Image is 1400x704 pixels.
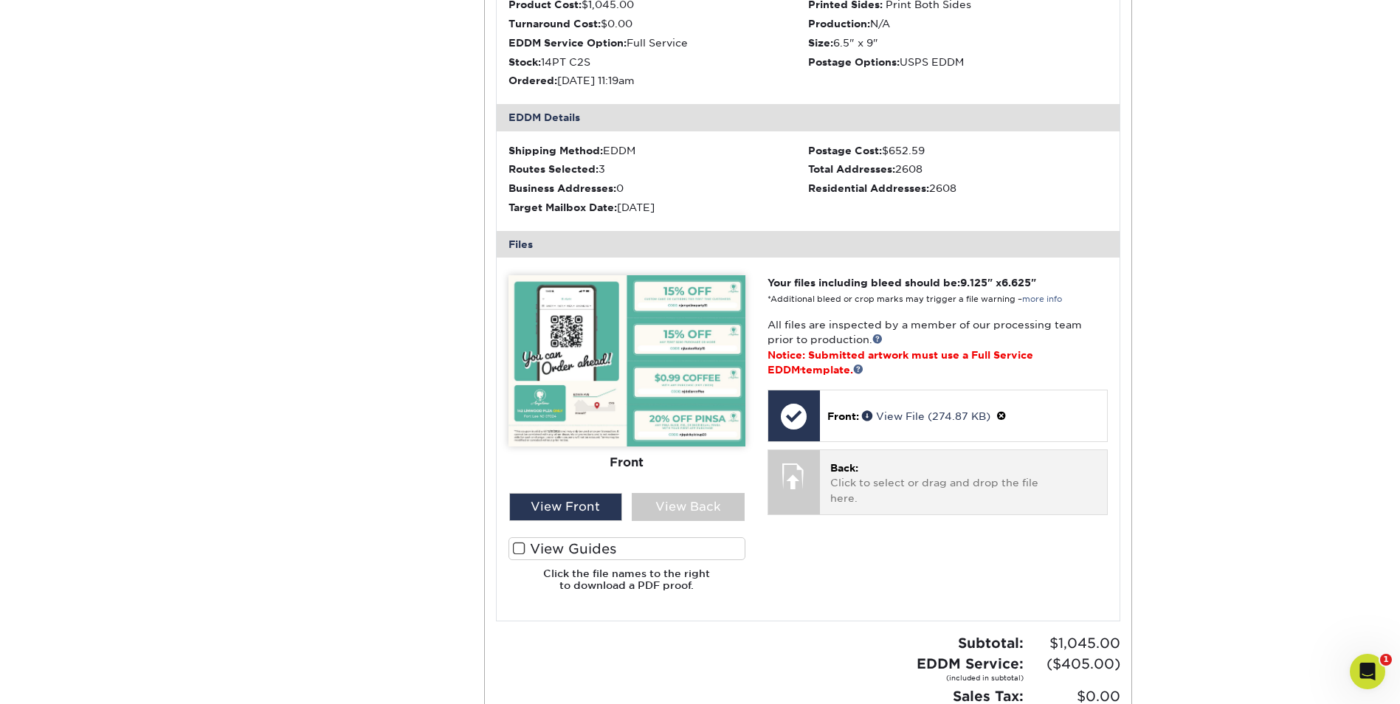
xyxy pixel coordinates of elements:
li: $0.00 [508,16,808,31]
a: View File (274.87 KB) [862,410,990,422]
div: If you have any questions about these issues or need further assistance, please visit our support... [24,239,230,311]
span: ($405.00) [1028,654,1120,674]
strong: Production: [808,18,870,30]
li: 14PT C2S [508,55,808,69]
strong: Subtotal: [958,635,1024,651]
div: View Front [509,493,622,521]
strong: EDDM Service Option: [508,37,627,49]
i: You will receive a copy of this message by email [24,399,226,426]
strong: Postage Options: [808,56,900,68]
strong: Shipping Method: [508,145,603,156]
span: ® [800,367,801,372]
strong: Business Addresses: [508,182,616,194]
span: Back: [830,462,858,474]
p: All files are inspected by a member of our processing team prior to production. [768,317,1108,378]
li: Full Service [508,35,808,50]
button: Upload attachment [23,483,35,495]
button: Emoji picker [46,483,58,495]
small: *Additional bleed or crop marks may trigger a file warning – [768,294,1062,304]
h6: Click the file names to the right to download a PDF proof. [508,567,745,604]
a: more info [1022,294,1062,304]
div: When ready to re-upload your revised files, please log in to your account at and go to your activ... [24,340,230,427]
li: N/A [808,16,1108,31]
strong: Your files including bleed should be: " x " [768,277,1036,289]
iframe: Intercom live chat [1350,654,1385,689]
textarea: Message… [13,452,283,477]
span: $1,045.00 [1028,633,1120,654]
strong: Ordered: [508,75,557,86]
strong: Total Addresses: [808,163,895,175]
li: 6.5" x 9" [808,35,1108,50]
span: 1 [1380,654,1392,666]
div: 0 [508,181,808,196]
div: If you cannot utilize the template, please add the return address in the upper left of the file a... [24,79,230,166]
strong: EDDM Service: [917,655,1024,683]
div: $652.59 [808,143,1108,158]
strong: Residential Addresses: [808,182,929,194]
div: Files [497,231,1120,258]
p: Active in the last 15m [72,18,177,33]
div: 2608 [808,162,1108,176]
strong: Size: [808,37,833,49]
button: go back [10,6,38,34]
div: 2608 [808,181,1108,196]
span: Notice: Submitted artwork must use a Full Service EDDM template. [768,349,1033,376]
strong: Target Mailbox Date: [508,201,617,213]
strong: Postage Cost: [808,145,882,156]
div: [PERSON_NAME] • 1h ago [24,439,139,448]
strong: Sales Tax: [953,688,1024,704]
h1: [PERSON_NAME] [72,7,168,18]
div: EDDM [508,143,808,158]
img: Profile image for Julie [42,8,66,32]
span: 9.125 [960,277,987,289]
li: USPS EDDM [808,55,1108,69]
a: [URL][DOMAIN_NAME] [107,196,222,207]
strong: Turnaround Cost: [508,18,601,30]
p: Click to select or drag and drop the file here. [830,460,1097,505]
a: [URL][DOMAIN_NAME] [34,370,149,382]
div: [DATE] [508,200,808,215]
strong: Routes Selected: [508,163,599,175]
strong: Stock: [508,56,541,68]
div: EDDM Details [497,104,1120,131]
button: Send a message… [252,477,277,501]
div: Close [259,6,286,32]
div: 3 [508,162,808,176]
span: Front: [827,410,859,422]
span: 6.625 [1001,277,1031,289]
button: Start recording [94,483,106,495]
li: [DATE] 11:19am [508,73,808,88]
label: View Guides [508,537,745,560]
div: View Back [632,493,745,521]
button: Home [231,6,259,34]
button: Gif picker [70,483,82,495]
small: (included in subtotal) [917,673,1024,683]
div: Front [508,447,745,480]
div: TEMPLATE LINK: [24,195,230,210]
